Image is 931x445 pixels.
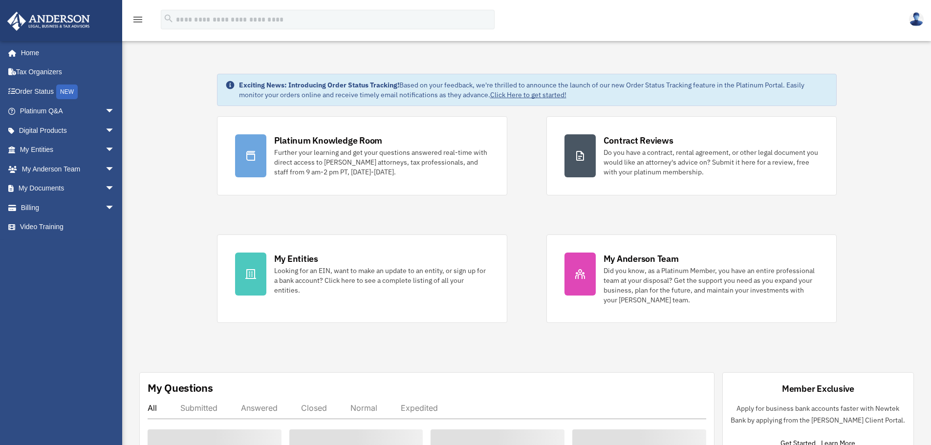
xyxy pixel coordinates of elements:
div: Did you know, as a Platinum Member, you have an entire professional team at your disposal? Get th... [604,266,819,305]
a: My Entitiesarrow_drop_down [7,140,130,160]
div: My Anderson Team [604,253,679,265]
img: Anderson Advisors Platinum Portal [4,12,93,31]
img: User Pic [909,12,924,26]
a: Platinum Knowledge Room Further your learning and get your questions answered real-time with dire... [217,116,507,195]
div: Further your learning and get your questions answered real-time with direct access to [PERSON_NAM... [274,148,489,177]
a: Order StatusNEW [7,82,130,102]
div: NEW [56,85,78,99]
a: My Anderson Teamarrow_drop_down [7,159,130,179]
i: search [163,13,174,24]
div: Do you have a contract, rental agreement, or other legal document you would like an attorney's ad... [604,148,819,177]
a: Tax Organizers [7,63,130,82]
a: Platinum Q&Aarrow_drop_down [7,102,130,121]
a: My Entities Looking for an EIN, want to make an update to an entity, or sign up for a bank accoun... [217,234,507,323]
a: My Documentsarrow_drop_down [7,179,130,198]
span: arrow_drop_down [105,140,125,160]
div: Answered [241,403,278,413]
span: arrow_drop_down [105,198,125,218]
a: Video Training [7,217,130,237]
div: Platinum Knowledge Room [274,134,383,147]
i: menu [132,14,144,25]
div: My Entities [274,253,318,265]
a: Billingarrow_drop_down [7,198,130,217]
strong: Exciting News: Introducing Order Status Tracking! [239,81,399,89]
div: Submitted [180,403,217,413]
div: Looking for an EIN, want to make an update to an entity, or sign up for a bank account? Click her... [274,266,489,295]
p: Apply for business bank accounts faster with Newtek Bank by applying from the [PERSON_NAME] Clien... [731,403,906,426]
a: Contract Reviews Do you have a contract, rental agreement, or other legal document you would like... [546,116,837,195]
a: Home [7,43,125,63]
div: All [148,403,157,413]
div: Contract Reviews [604,134,673,147]
a: Digital Productsarrow_drop_down [7,121,130,140]
span: arrow_drop_down [105,159,125,179]
span: arrow_drop_down [105,121,125,141]
a: menu [132,17,144,25]
a: My Anderson Team Did you know, as a Platinum Member, you have an entire professional team at your... [546,234,837,323]
div: Member Exclusive [782,382,854,395]
div: Expedited [401,403,438,413]
a: Click Here to get started! [490,90,566,99]
div: My Questions [148,381,213,395]
div: Based on your feedback, we're thrilled to announce the launch of our new Order Status Tracking fe... [239,80,828,100]
span: arrow_drop_down [105,179,125,199]
span: arrow_drop_down [105,102,125,122]
div: Closed [301,403,327,413]
div: Normal [350,403,377,413]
